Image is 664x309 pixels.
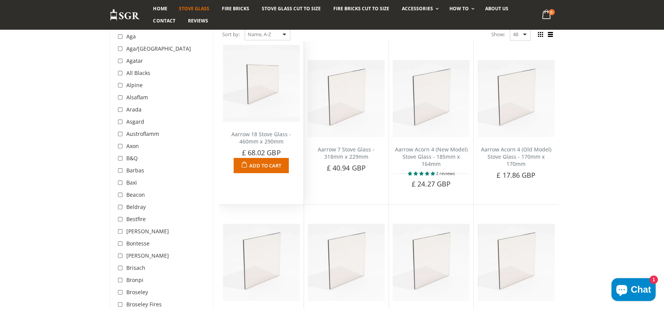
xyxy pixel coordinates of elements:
span: Barbas [127,167,145,174]
span: Alsaflam [127,94,148,101]
img: Aarrow Acorn 4 Flexifuel replacement stove glass [223,224,300,301]
span: Alpine [127,81,143,89]
a: Aarrow 18 Stove Glass - 460mm x 290mm [231,131,291,145]
span: Stove Glass [179,5,209,12]
span: £ 68.02 GBP [242,148,281,157]
span: £ 17.86 GBP [497,170,535,180]
span: All Blacks [127,69,151,76]
img: Aarrow 18 Stove Glass [223,45,300,122]
span: Asgard [127,118,145,125]
span: 0 [549,9,555,15]
span: Accessories [402,5,433,12]
img: Aarrow Acorn 5 Stove Glass [393,224,470,301]
img: Aarrow Acorn Stove Glass - 198mm x 198mm [478,224,554,301]
span: Baxi [127,179,137,186]
span: Contact [153,18,175,24]
button: Add to Cart [234,158,289,173]
a: Contact [148,15,181,27]
img: Aarrow Acorn 4 New Model Stove Glass [393,60,470,137]
a: Stove Glass Cut To Size [256,3,326,15]
a: Stove Glass [173,3,215,15]
span: Fire Bricks Cut To Size [333,5,389,12]
span: Sort by: [223,28,240,41]
img: Aarrow Acorn 5 Flexifuel Stove Glass - 198mm x 195mm [308,224,385,301]
span: Aga [127,33,136,40]
a: How To [444,3,478,15]
span: B&Q [127,154,138,162]
a: About us [479,3,514,15]
span: Show: [492,28,505,40]
span: Beacon [127,191,145,198]
img: Stove Glass Replacement [110,9,140,21]
span: Home [153,5,167,12]
span: [PERSON_NAME] [127,228,169,235]
a: Reviews [182,15,214,27]
a: Accessories [396,3,442,15]
span: Arada [127,106,142,113]
span: Grid view [537,30,545,39]
span: Bontesse [127,240,150,247]
span: Bronpi [127,276,144,284]
a: 0 [539,8,554,22]
span: [PERSON_NAME] [127,252,169,259]
a: Aarrow 7 Stove Glass - 318mm x 229mm [318,146,374,160]
inbox-online-store-chat: Shopify online store chat [609,278,658,303]
span: List view [546,30,555,39]
a: Home [148,3,173,15]
span: Add to Cart [249,162,281,169]
span: Stove Glass Cut To Size [262,5,321,12]
span: £ 24.27 GBP [412,179,451,188]
img: Aarrow Acorn 4 Old Model Stove Glass [478,60,554,137]
span: Brisach [127,264,146,271]
span: Austroflamm [127,130,159,137]
span: How To [449,5,469,12]
span: Broseley Fires [127,301,162,308]
span: Axon [127,142,139,150]
span: £ 40.94 GBP [327,163,366,172]
span: Aga/[GEOGRAPHIC_DATA] [127,45,191,52]
a: Fire Bricks [216,3,255,15]
span: Agatar [127,57,143,64]
span: 2 reviews [436,170,455,176]
a: Aarrow Acorn 4 (New Model) Stove Glass - 185mm x 164mm [395,146,468,167]
span: About us [485,5,508,12]
span: Broseley [127,288,148,296]
span: Reviews [188,18,208,24]
span: Fire Bricks [222,5,249,12]
span: Bestfire [127,215,146,223]
span: 5.00 stars [408,170,436,176]
span: Beldray [127,203,146,210]
img: Aarrow 7 Stove Glass [308,60,385,137]
a: Fire Bricks Cut To Size [328,3,395,15]
a: Aarrow Acorn 4 (Old Model) Stove Glass - 170mm x 170mm [481,146,551,167]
